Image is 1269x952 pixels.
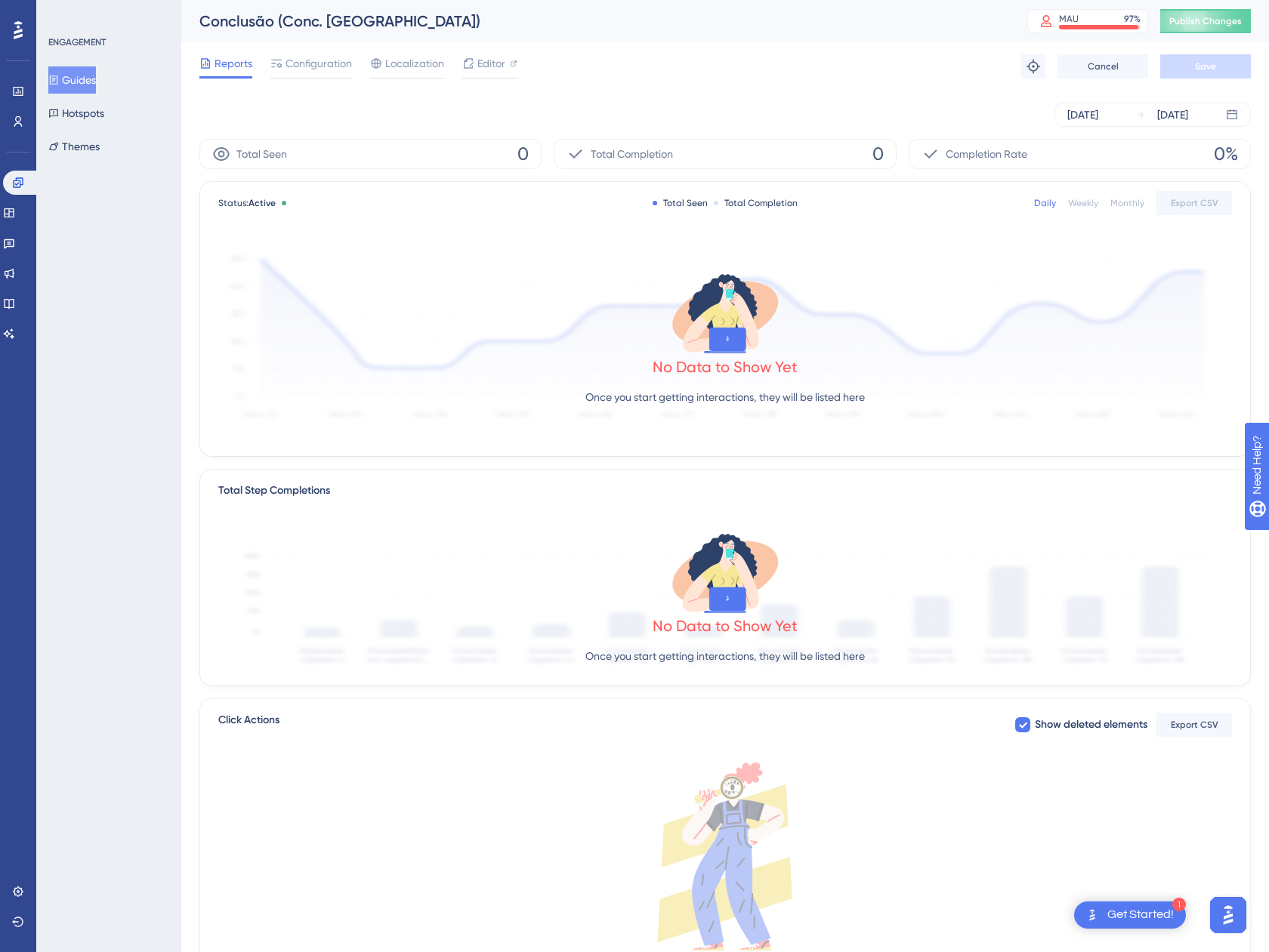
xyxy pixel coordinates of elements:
[653,615,798,636] div: No Data to Show Yet
[585,388,865,406] p: Once you start getting interactions, they will be listed here
[218,711,279,738] span: Click Actions
[48,66,96,94] button: Guides
[1195,60,1216,72] span: Save
[872,142,884,166] span: 0
[1206,892,1251,938] iframe: UserGuiding AI Assistant Launcher
[653,197,708,209] div: Total Seen
[1160,9,1251,33] button: Publish Changes
[1171,197,1218,209] span: Export CSV
[1107,907,1174,923] div: Get Started!
[1067,106,1098,124] div: [DATE]
[1172,898,1186,911] div: 1
[236,145,287,163] span: Total Seen
[48,133,100,160] button: Themes
[249,198,276,208] span: Active
[286,54,352,72] span: Configuration
[1124,13,1141,25] div: 97 %
[1110,197,1144,209] div: Monthly
[1059,13,1079,25] div: MAU
[48,100,104,127] button: Hotspots
[1169,15,1242,27] span: Publish Changes
[1068,197,1098,209] div: Weekly
[1035,716,1147,734] span: Show deleted elements
[591,145,673,163] span: Total Completion
[1156,713,1232,737] button: Export CSV
[1074,901,1186,929] div: Open Get Started! checklist, remaining modules: 1
[199,11,990,32] div: Conclusão (Conc. [GEOGRAPHIC_DATA])
[1157,106,1188,124] div: [DATE]
[1156,191,1232,215] button: Export CSV
[1171,719,1218,731] span: Export CSV
[1088,60,1119,72] span: Cancel
[946,145,1027,163] span: Completion Rate
[1083,906,1101,924] img: launcher-image-alternative-text
[714,197,798,209] div: Total Completion
[218,482,330,500] div: Total Step Completions
[517,142,529,166] span: 0
[1034,197,1056,209] div: Daily
[218,197,276,209] span: Status:
[477,54,505,72] span: Editor
[36,4,94,22] span: Need Help?
[48,36,106,48] div: ENGAGEMENT
[1214,142,1238,166] span: 0%
[1160,54,1251,79] button: Save
[653,356,798,377] div: No Data to Show Yet
[215,54,252,72] span: Reports
[585,647,865,665] p: Once you start getting interactions, they will be listed here
[385,54,444,72] span: Localization
[1057,54,1148,79] button: Cancel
